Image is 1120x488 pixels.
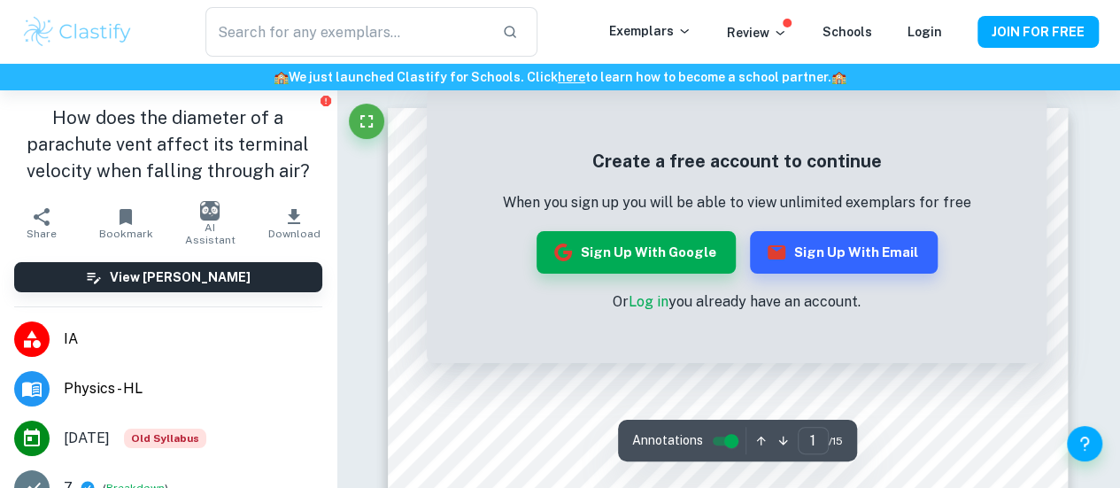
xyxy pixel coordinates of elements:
[503,291,971,313] p: Or you already have an account.
[503,192,971,213] p: When you sign up you will be able to view unlimited exemplars for free
[503,148,971,174] h5: Create a free account to continue
[977,16,1099,48] button: JOIN FOR FREE
[632,431,703,450] span: Annotations
[537,231,736,274] button: Sign up with Google
[205,7,489,57] input: Search for any exemplars...
[179,221,242,246] span: AI Assistant
[609,21,691,41] p: Exemplars
[200,201,220,221] img: AI Assistant
[99,228,153,240] span: Bookmark
[4,67,1116,87] h6: We just launched Clastify for Schools. Click to learn how to become a school partner.
[124,429,206,448] div: Starting from the May 2025 session, the Physics IA requirements have changed. It's OK to refer to...
[252,198,336,248] button: Download
[168,198,252,248] button: AI Assistant
[349,104,384,139] button: Fullscreen
[558,70,585,84] a: here
[1067,426,1102,461] button: Help and Feedback
[629,293,668,310] a: Log in
[831,70,846,84] span: 🏫
[14,262,322,292] button: View [PERSON_NAME]
[320,94,333,107] button: Report issue
[64,428,110,449] span: [DATE]
[64,378,322,399] span: Physics - HL
[84,198,168,248] button: Bookmark
[14,105,322,184] h1: How does the diameter of a parachute vent affect its terminal velocity when falling through air?
[823,25,872,39] a: Schools
[829,433,843,449] span: / 15
[908,25,942,39] a: Login
[750,231,938,274] button: Sign up with Email
[268,228,321,240] span: Download
[27,228,57,240] span: Share
[64,329,322,350] span: IA
[727,23,787,43] p: Review
[274,70,289,84] span: 🏫
[21,14,134,50] img: Clastify logo
[124,429,206,448] span: Old Syllabus
[110,267,251,287] h6: View [PERSON_NAME]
